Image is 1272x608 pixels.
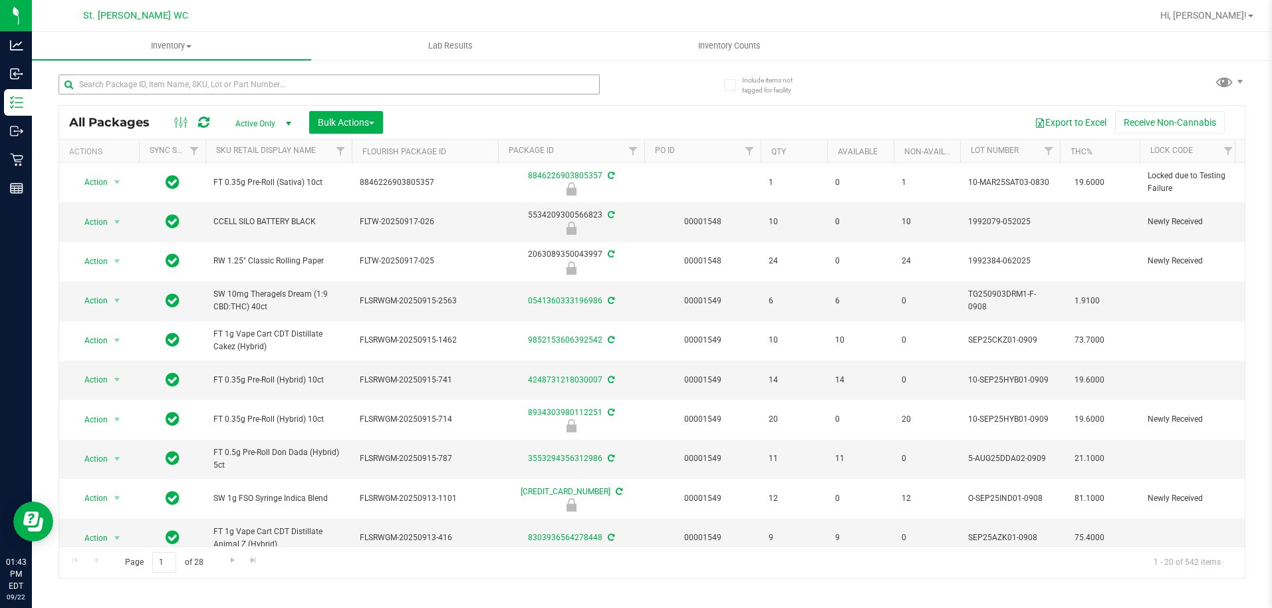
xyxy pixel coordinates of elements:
[216,146,316,155] a: Sku Retail Display Name
[835,413,886,426] span: 0
[10,153,23,166] inline-svg: Retail
[684,296,721,305] a: 00001549
[32,40,311,52] span: Inventory
[109,291,126,310] span: select
[968,216,1052,228] span: 1992079-052025
[109,331,126,350] span: select
[655,146,675,155] a: PO ID
[769,216,819,228] span: 10
[684,414,721,424] a: 00001549
[968,288,1052,313] span: TG250903DRM1-F-0908
[1038,140,1060,162] a: Filter
[1068,173,1111,192] span: 19.6000
[496,261,646,275] div: Newly Received
[1148,413,1231,426] span: Newly Received
[496,182,646,196] div: Locked due to Testing Failure
[835,374,886,386] span: 14
[769,334,819,347] span: 10
[1068,371,1111,390] span: 19.6000
[69,147,134,156] div: Actions
[1068,528,1111,547] span: 75.4000
[360,176,490,189] span: 8846226903805357
[1026,111,1115,134] button: Export to Excel
[769,452,819,465] span: 11
[902,452,952,465] span: 0
[109,410,126,429] span: select
[72,450,108,468] span: Action
[769,413,819,426] span: 20
[968,176,1052,189] span: 10-MAR25SAT03-0830
[902,532,952,544] span: 0
[10,182,23,195] inline-svg: Reports
[83,10,188,21] span: St. [PERSON_NAME] WC
[835,452,886,465] span: 11
[213,492,344,505] span: SW 1g FSO Syringe Indica Blend
[360,374,490,386] span: FLSRWGM-20250915-741
[606,408,614,417] span: Sync from Compliance System
[213,328,344,353] span: FT 1g Vape Cart CDT Distillate Cakez (Hybrid)
[109,489,126,508] span: select
[528,375,602,384] a: 4248731218030007
[166,331,180,349] span: In Sync
[1068,291,1106,311] span: 1.9100
[362,147,446,156] a: Flourish Package ID
[684,375,721,384] a: 00001549
[213,255,344,267] span: RW 1.25" Classic Rolling Paper
[496,209,646,235] div: 5534209300566823
[72,331,108,350] span: Action
[69,115,163,130] span: All Packages
[496,419,646,432] div: Newly Received
[606,249,614,259] span: Sync from Compliance System
[1148,492,1231,505] span: Newly Received
[223,552,242,570] a: Go to the next page
[769,374,819,386] span: 14
[166,173,180,192] span: In Sync
[152,552,176,573] input: 1
[213,446,344,472] span: FT 0.5g Pre-Roll Don Dada (Hybrid) 5ct
[213,526,344,551] span: FT 1g Vape Cart CDT Distillate Animal Z (Hybrid)
[114,552,214,573] span: Page of 28
[109,173,126,192] span: select
[10,96,23,109] inline-svg: Inventory
[1143,552,1231,572] span: 1 - 20 of 542 items
[509,146,554,155] a: Package ID
[590,32,869,60] a: Inventory Counts
[109,371,126,389] span: select
[622,140,644,162] a: Filter
[528,533,602,542] a: 8303936564278448
[1068,331,1111,350] span: 73.7000
[166,449,180,468] span: In Sync
[166,410,180,428] span: In Sync
[72,371,108,389] span: Action
[902,176,952,189] span: 1
[213,216,344,228] span: CCELL SILO BATTERY BLACK
[10,39,23,52] inline-svg: Analytics
[769,295,819,307] span: 6
[528,335,602,345] a: 9852153606392542
[1068,410,1111,429] span: 19.6000
[72,173,108,192] span: Action
[769,176,819,189] span: 1
[528,171,602,180] a: 8846226903805357
[1148,216,1231,228] span: Newly Received
[496,248,646,274] div: 2063089350043997
[684,454,721,463] a: 00001549
[1115,111,1225,134] button: Receive Non-Cannabis
[72,529,108,547] span: Action
[244,552,263,570] a: Go to the last page
[684,335,721,345] a: 00001549
[739,140,761,162] a: Filter
[1150,146,1193,155] a: Lock Code
[968,492,1052,505] span: O-SEP25IND01-0908
[318,117,374,128] span: Bulk Actions
[166,291,180,310] span: In Sync
[496,498,646,512] div: Newly Received
[72,213,108,231] span: Action
[904,147,963,156] a: Non-Available
[684,256,721,265] a: 00001548
[109,252,126,271] span: select
[606,210,614,220] span: Sync from Compliance System
[213,374,344,386] span: FT 0.35g Pre-Roll (Hybrid) 10ct
[968,255,1052,267] span: 1992384-062025
[1068,489,1111,508] span: 81.1000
